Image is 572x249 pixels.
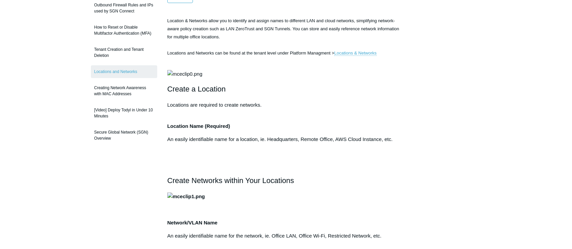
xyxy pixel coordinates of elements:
p: An easily identifiable name for the network, ie. Office LAN, Office Wi-Fi, Restricted Network, etc. [167,232,405,240]
a: Creating Network Awareness with MAC Addresses [91,81,157,100]
a: Locations and Networks [91,65,157,78]
h2: Create Networks within Your Locations [167,175,405,186]
a: Secure Global Network (SGN) Overview [91,126,157,145]
img: mceclip0.png [167,70,202,78]
strong: Location Name (Required) [167,123,230,129]
p: Locations are required to create networks. [167,101,405,109]
h2: Create a Location [167,83,405,95]
a: How to Reset or Disable Multifactor Authentication (MFA) [91,21,157,40]
a: Locations & Networks [334,50,377,56]
img: mceclip1.png [167,192,205,201]
span: Location & Networks allow you to identify and assign names to different LAN and cloud networks, s... [167,18,399,56]
a: [Video] Deploy Todyl in Under 10 Minutes [91,104,157,122]
a: Tenant Creation and Tenant Deletion [91,43,157,62]
p: An easily identifiable name for a location, ie. Headquarters, Remote Office, AWS Cloud Instance, ... [167,135,405,143]
strong: Network/VLAN Name [167,220,217,225]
